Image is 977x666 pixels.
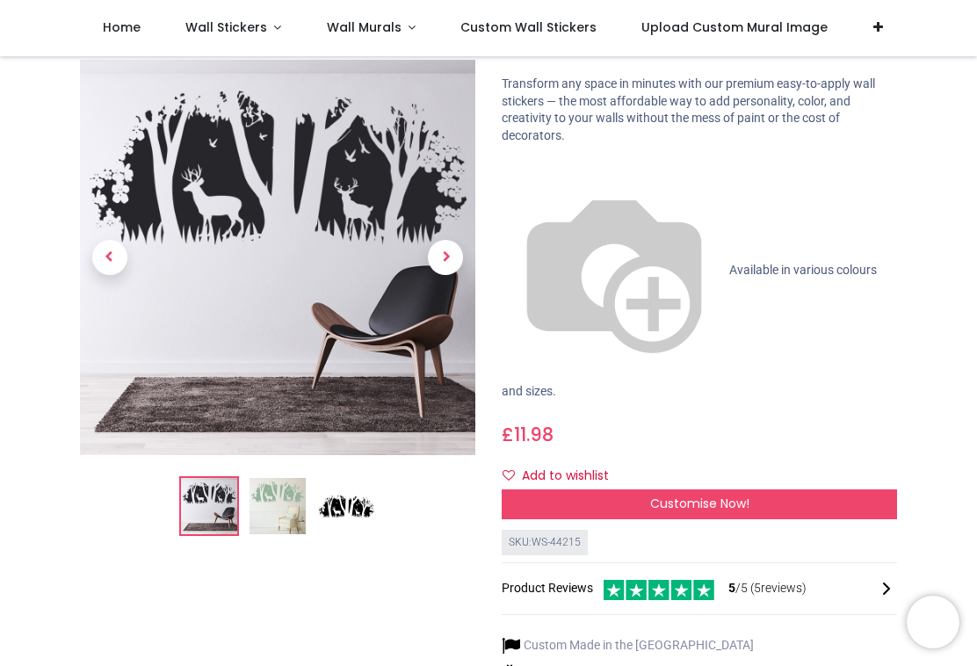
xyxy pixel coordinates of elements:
[181,479,237,535] img: Deer Flowers Trees Wall Sticker Scene
[728,581,735,595] span: 5
[907,596,959,648] iframe: Brevo live chat
[92,241,127,276] span: Previous
[503,469,515,481] i: Add to wishlist
[80,119,140,396] a: Previous
[641,18,828,36] span: Upload Custom Mural Image
[728,580,807,597] span: /5 ( 5 reviews)
[327,18,402,36] span: Wall Murals
[416,119,476,396] a: Next
[250,479,306,535] img: WS-44215-02
[502,577,897,601] div: Product Reviews
[460,18,597,36] span: Custom Wall Stickers
[502,422,554,447] span: £
[502,636,754,655] li: Custom Made in the [GEOGRAPHIC_DATA]
[428,241,463,276] span: Next
[80,61,475,456] img: Deer Flowers Trees Wall Sticker Scene
[502,530,588,555] div: SKU: WS-44215
[502,76,897,144] p: Transform any space in minutes with our premium easy-to-apply wall stickers — the most affordable...
[103,18,141,36] span: Home
[650,495,749,512] span: Customise Now!
[185,18,267,36] span: Wall Stickers
[502,158,727,383] img: color-wheel.png
[502,461,624,491] button: Add to wishlistAdd to wishlist
[318,479,374,535] img: WS-44215-03
[514,422,554,447] span: 11.98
